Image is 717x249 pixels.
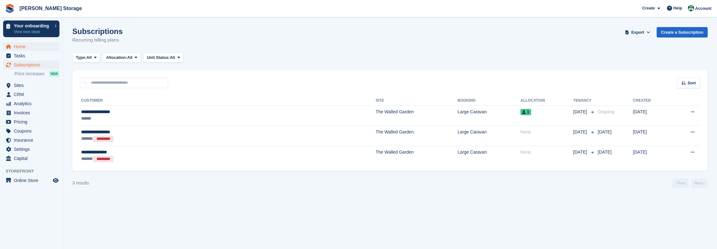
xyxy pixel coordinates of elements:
[3,117,59,126] a: menu
[14,99,52,108] span: Analytics
[573,149,588,156] span: [DATE]
[72,180,89,186] div: 3 results
[3,90,59,99] a: menu
[5,4,14,13] img: stora-icon-8386f47178a22dfd0bd8f6a31ec36ba5ce8667c1dd55bd0f319d3a0aa187defe.svg
[3,81,59,90] a: menu
[633,96,672,106] th: Created
[3,176,59,185] a: menu
[376,105,458,126] td: The Walled Garden
[72,27,123,36] h1: Subscriptions
[14,24,51,28] p: Your onboarding
[457,146,520,166] td: Large Caravan
[520,149,573,156] div: None
[14,136,52,144] span: Insurance
[14,154,52,163] span: Capital
[598,150,612,155] span: [DATE]
[633,126,672,146] td: [DATE]
[673,5,682,11] span: Help
[14,60,52,69] span: Subscriptions
[691,178,708,188] a: Next
[573,109,588,115] span: [DATE]
[457,105,520,126] td: Large Caravan
[14,117,52,126] span: Pricing
[170,54,175,61] span: All
[631,29,644,36] span: Export
[687,80,696,86] span: Sort
[457,126,520,146] td: Large Caravan
[3,51,59,60] a: menu
[3,108,59,117] a: menu
[17,3,84,14] a: [PERSON_NAME] Storage
[457,96,520,106] th: Booking
[376,126,458,146] td: The Walled Garden
[49,71,59,77] div: NEW
[14,90,52,99] span: CRM
[14,127,52,135] span: Coupons
[672,178,689,188] a: Previous
[520,109,531,115] span: 1
[76,54,87,61] span: Type:
[3,42,59,51] a: menu
[106,54,127,61] span: Allocation:
[14,176,52,185] span: Online Store
[14,51,52,60] span: Tasks
[695,5,711,12] span: Account
[376,146,458,166] td: The Walled Garden
[3,154,59,163] a: menu
[72,53,100,63] button: Type: All
[3,60,59,69] a: menu
[72,37,123,44] p: Recurring billing plans
[688,5,694,11] img: Nick Pain
[633,146,672,166] td: [DATE]
[657,27,708,37] a: Create a Subscription
[3,127,59,135] a: menu
[143,53,183,63] button: Unit Status: All
[52,177,59,184] a: Preview store
[87,54,92,61] span: All
[14,81,52,90] span: Sites
[14,145,52,154] span: Settings
[6,168,63,174] span: Storefront
[3,99,59,108] a: menu
[147,54,170,61] span: Unit Status:
[14,70,59,77] a: Price increases NEW
[642,5,655,11] span: Create
[671,178,709,188] nav: Page
[3,20,59,37] a: Your onboarding View next steps
[633,105,672,126] td: [DATE]
[520,129,573,135] div: None
[598,129,612,134] span: [DATE]
[3,136,59,144] a: menu
[520,96,573,106] th: Allocation
[624,27,652,37] button: Export
[573,96,595,106] th: Tenancy
[376,96,458,106] th: Site
[14,71,45,77] span: Price increases
[3,145,59,154] a: menu
[14,29,51,35] p: View next steps
[80,96,376,106] th: Customer
[598,109,614,114] span: Ongoing
[573,129,588,135] span: [DATE]
[14,42,52,51] span: Home
[14,108,52,117] span: Invoices
[127,54,132,61] span: All
[103,53,141,63] button: Allocation: All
